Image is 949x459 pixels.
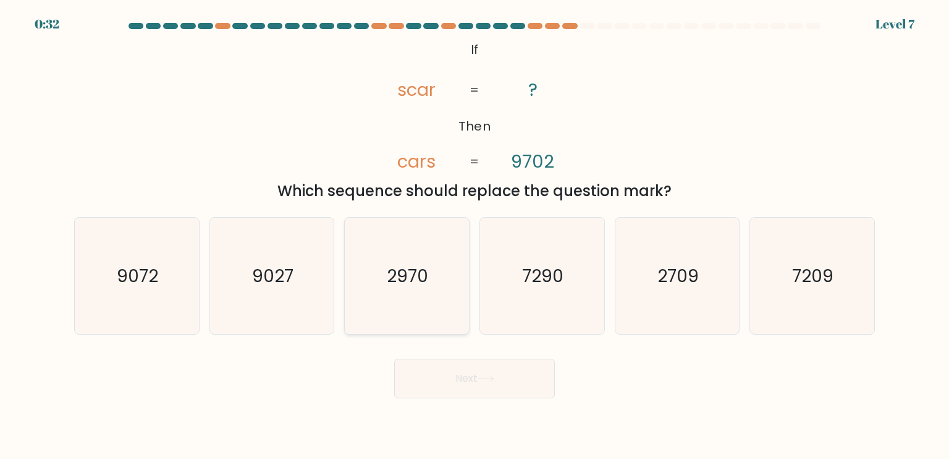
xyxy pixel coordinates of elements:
[511,149,554,174] tspan: 9702
[875,15,914,33] div: Level 7
[35,15,59,33] div: 0:32
[397,77,436,102] tspan: scar
[528,77,537,102] tspan: ?
[793,263,834,288] text: 7209
[459,118,491,135] tspan: Then
[470,153,479,170] tspan: =
[363,37,586,175] svg: @import url('[URL][DOMAIN_NAME]);
[394,359,555,398] button: Next
[117,263,159,288] text: 9072
[387,263,429,288] text: 2970
[82,180,867,202] div: Which sequence should replace the question mark?
[523,263,564,288] text: 7290
[657,263,699,288] text: 2709
[397,148,436,173] tspan: cars
[471,41,478,58] tspan: If
[252,263,293,288] text: 9027
[470,81,479,98] tspan: =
